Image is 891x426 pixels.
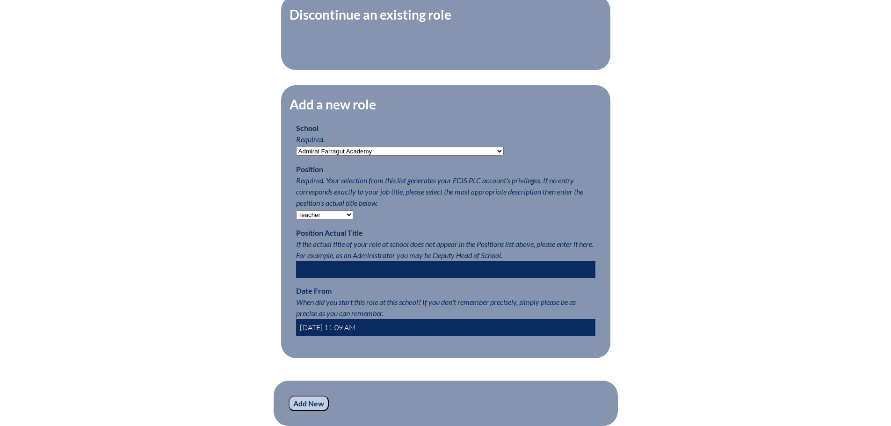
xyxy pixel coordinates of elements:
label: School [296,123,319,132]
span: When did you start this role at this school? If you don't remember precisely, simply please be as... [296,297,576,318]
label: Position Actual Title [296,228,363,237]
label: Position [296,165,323,173]
span: Required. [296,135,325,144]
span: If the actual title of your role at school does not appear in the Positions list above, please en... [296,239,594,260]
legend: Add a new role [289,96,377,112]
span: Required. Your selection from this list generates your FCIS PLC account's privileges. If no entry... [296,176,583,207]
label: Date From [296,286,332,295]
legend: Discontinue an existing role [289,7,452,22]
input: Add New [289,396,329,412]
